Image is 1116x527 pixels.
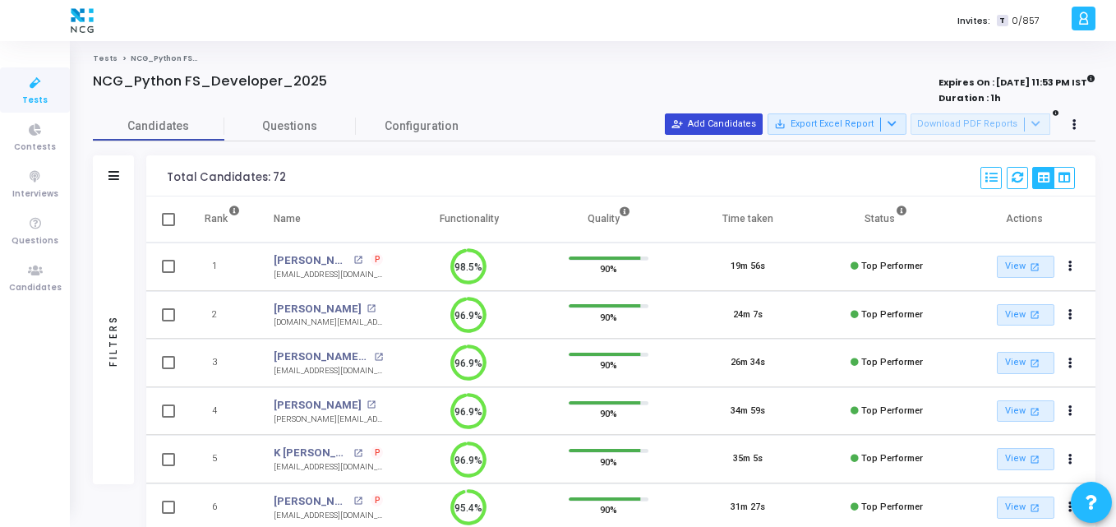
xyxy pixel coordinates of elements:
[274,493,349,510] a: [PERSON_NAME]
[1032,167,1075,189] div: View Options
[274,397,362,414] a: [PERSON_NAME]
[187,435,257,483] td: 5
[274,461,383,474] div: [EMAIL_ADDRESS][DOMAIN_NAME]
[861,261,923,271] span: Top Performer
[600,308,617,325] span: 90%
[187,243,257,291] td: 1
[997,304,1054,326] a: View
[375,494,380,507] span: P
[375,446,380,460] span: P
[167,171,286,184] div: Total Candidates: 72
[731,404,765,418] div: 34m 59s
[93,53,1095,64] nav: breadcrumb
[367,304,376,313] mat-icon: open_in_new
[600,357,617,373] span: 90%
[353,256,362,265] mat-icon: open_in_new
[274,269,383,281] div: [EMAIL_ADDRESS][DOMAIN_NAME]
[1059,400,1082,423] button: Actions
[374,353,383,362] mat-icon: open_in_new
[731,501,765,515] div: 31m 27s
[1059,448,1082,471] button: Actions
[733,308,763,322] div: 24m 7s
[385,118,459,135] span: Configuration
[1028,501,1042,515] mat-icon: open_in_new
[1059,256,1082,279] button: Actions
[911,113,1050,135] button: Download PDF Reports
[938,91,1001,104] strong: Duration : 1h
[22,94,48,108] span: Tests
[768,113,906,135] button: Export Excel Report
[1028,260,1042,274] mat-icon: open_in_new
[1059,303,1082,326] button: Actions
[997,352,1054,374] a: View
[938,72,1095,90] strong: Expires On : [DATE] 11:53 PM IST
[274,317,383,329] div: [DOMAIN_NAME][EMAIL_ADDRESS][DOMAIN_NAME]
[274,365,383,377] div: [EMAIL_ADDRESS][DOMAIN_NAME]
[399,196,538,243] th: Functionality
[274,445,349,461] a: K [PERSON_NAME]
[774,118,786,130] mat-icon: save_alt
[274,301,362,317] a: [PERSON_NAME]
[861,453,923,464] span: Top Performer
[600,405,617,422] span: 90%
[93,53,118,63] a: Tests
[731,356,765,370] div: 26m 34s
[353,497,362,506] mat-icon: open_in_new
[12,187,58,201] span: Interviews
[187,339,257,387] td: 3
[957,14,990,28] label: Invites:
[600,453,617,469] span: 90%
[997,448,1054,470] a: View
[1012,14,1040,28] span: 0/857
[9,281,62,295] span: Candidates
[600,502,617,518] span: 90%
[187,291,257,340] td: 2
[14,141,56,155] span: Contests
[1028,404,1042,418] mat-icon: open_in_new
[731,260,765,274] div: 19m 56s
[187,196,257,243] th: Rank
[861,405,923,416] span: Top Performer
[274,510,383,522] div: [EMAIL_ADDRESS][DOMAIN_NAME]
[375,253,380,266] span: P
[224,118,356,135] span: Questions
[1028,356,1042,370] mat-icon: open_in_new
[817,196,956,243] th: Status
[131,53,269,63] span: NCG_Python FS_Developer_2025
[93,118,224,135] span: Candidates
[600,261,617,277] span: 90%
[93,73,327,90] h4: NCG_Python FS_Developer_2025
[353,449,362,458] mat-icon: open_in_new
[274,349,370,365] a: [PERSON_NAME] E
[1028,307,1042,321] mat-icon: open_in_new
[861,502,923,512] span: Top Performer
[997,256,1054,278] a: View
[274,210,301,228] div: Name
[367,400,376,409] mat-icon: open_in_new
[733,452,763,466] div: 35m 5s
[274,252,349,269] a: [PERSON_NAME]
[106,250,121,431] div: Filters
[997,400,1054,423] a: View
[274,414,383,426] div: [PERSON_NAME][EMAIL_ADDRESS][DOMAIN_NAME]
[861,309,923,320] span: Top Performer
[665,113,763,135] button: Add Candidates
[1059,497,1082,520] button: Actions
[539,196,678,243] th: Quality
[67,4,98,37] img: logo
[1028,452,1042,466] mat-icon: open_in_new
[187,387,257,436] td: 4
[997,497,1054,519] a: View
[12,234,58,248] span: Questions
[1059,352,1082,375] button: Actions
[997,15,1008,27] span: T
[861,357,923,368] span: Top Performer
[957,196,1095,243] th: Actions
[722,210,773,228] div: Time taken
[671,118,683,130] mat-icon: person_add_alt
